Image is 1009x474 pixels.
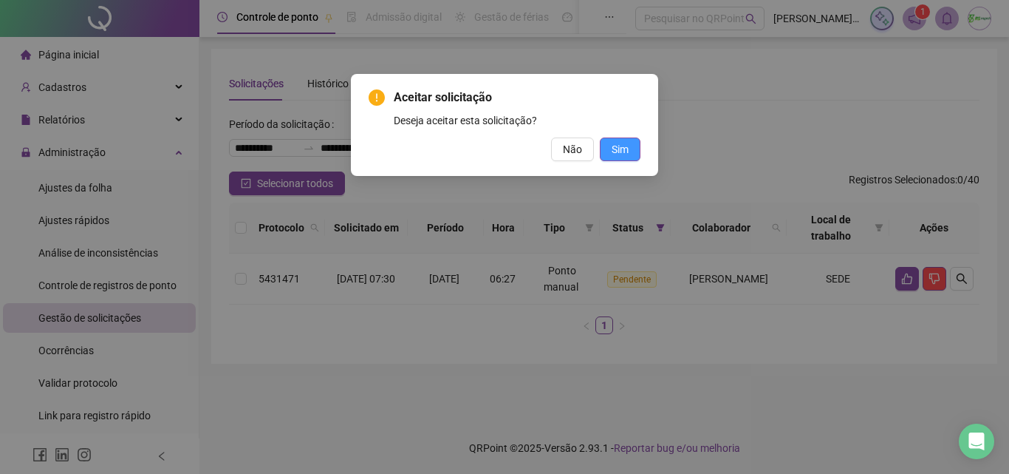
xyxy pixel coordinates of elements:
button: Sim [600,138,640,161]
button: Não [551,138,594,161]
div: Open Intercom Messenger [959,424,994,459]
span: Não [563,141,582,158]
span: Aceitar solicitação [394,89,640,106]
div: Deseja aceitar esta solicitação? [394,112,640,129]
span: exclamation-circle [369,89,385,106]
span: Sim [612,141,629,158]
